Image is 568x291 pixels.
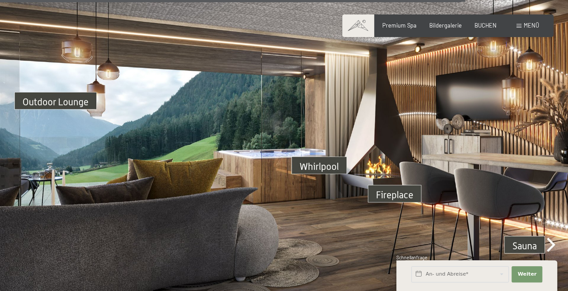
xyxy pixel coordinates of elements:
a: Premium Spa [382,22,417,29]
span: Schnellanfrage [396,255,427,260]
span: Weiter [517,271,536,278]
button: Weiter [512,266,542,282]
a: Bildergalerie [429,22,462,29]
span: Menü [524,22,539,29]
a: BUCHEN [474,22,497,29]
